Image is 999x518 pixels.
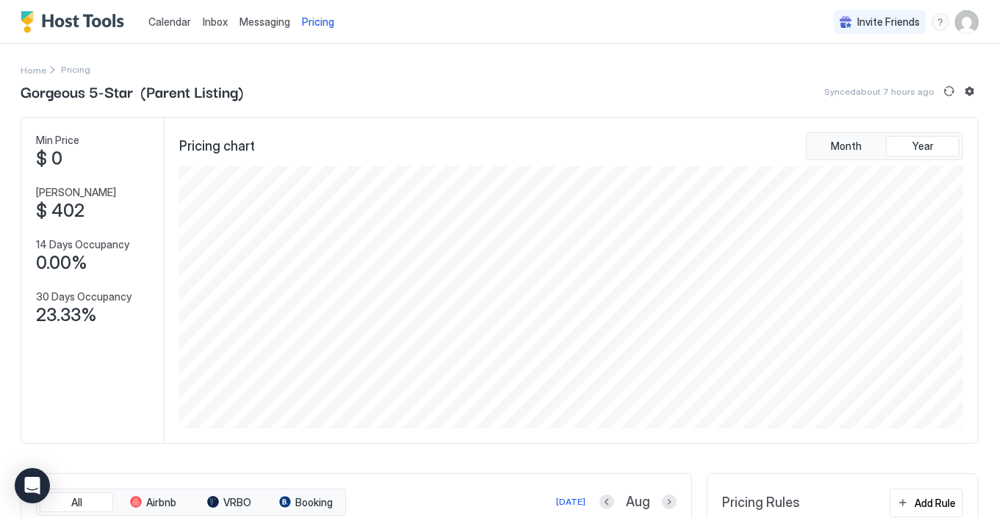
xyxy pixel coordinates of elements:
a: Home [21,62,46,77]
button: Add Rule [890,489,963,517]
span: 14 Days Occupancy [36,238,129,251]
span: 30 Days Occupancy [36,290,131,303]
div: Add Rule [915,495,956,511]
span: Home [21,65,46,76]
a: Inbox [203,14,228,29]
button: Month [809,136,883,157]
button: Listing settings [961,82,978,100]
span: 0.00% [36,252,87,274]
span: VRBO [223,496,251,509]
button: Airbnb [116,492,190,513]
button: Sync prices [940,82,958,100]
button: [DATE] [554,493,588,511]
div: Open Intercom Messenger [15,468,50,503]
button: All [40,492,113,513]
button: Booking [269,492,342,513]
span: Aug [626,494,650,511]
div: User profile [955,10,978,34]
span: Pricing [302,15,334,29]
span: Gorgeous 5-Star (Parent Listing) [21,80,244,102]
button: Previous month [599,494,614,509]
span: Year [912,140,934,153]
span: Calendar [148,15,191,28]
span: 23.33% [36,304,97,326]
button: Next month [662,494,677,509]
div: menu [931,13,949,31]
div: [DATE] [556,495,585,508]
span: Airbnb [146,496,176,509]
span: $ 402 [36,200,84,222]
a: Messaging [239,14,290,29]
span: [PERSON_NAME] [36,186,116,199]
span: $ 0 [36,148,62,170]
span: Pricing Rules [722,494,800,511]
span: Breadcrumb [61,64,90,75]
a: Calendar [148,14,191,29]
span: Synced about 7 hours ago [824,86,934,97]
span: All [71,496,82,509]
button: VRBO [192,492,266,513]
span: Booking [295,496,333,509]
button: Year [886,136,959,157]
div: tab-group [806,132,963,160]
span: Inbox [203,15,228,28]
div: Breadcrumb [21,62,46,77]
span: Min Price [36,134,79,147]
span: Pricing chart [179,138,255,155]
span: Month [831,140,862,153]
span: Invite Friends [857,15,920,29]
div: tab-group [36,489,346,517]
span: Messaging [239,15,290,28]
a: Host Tools Logo [21,11,131,33]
